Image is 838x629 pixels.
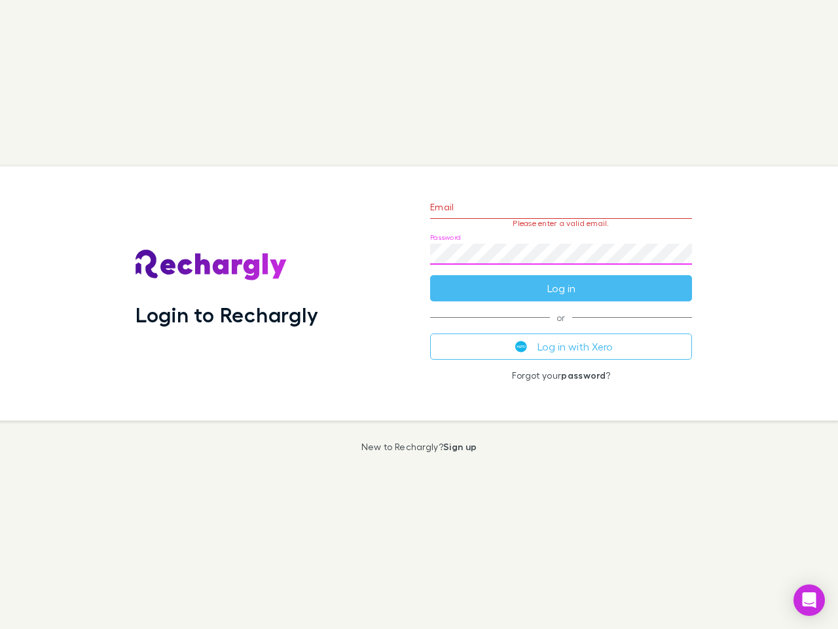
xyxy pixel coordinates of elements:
[430,219,692,228] p: Please enter a valid email.
[136,250,287,281] img: Rechargly's Logo
[361,442,477,452] p: New to Rechargly?
[561,370,606,381] a: password
[430,317,692,318] span: or
[136,302,318,327] h1: Login to Rechargly
[430,233,461,242] label: Password
[430,275,692,301] button: Log in
[430,334,692,360] button: Log in with Xero
[515,341,527,353] img: Xero's logo
[443,441,477,452] a: Sign up
[793,584,825,616] div: Open Intercom Messenger
[430,370,692,381] p: Forgot your ?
